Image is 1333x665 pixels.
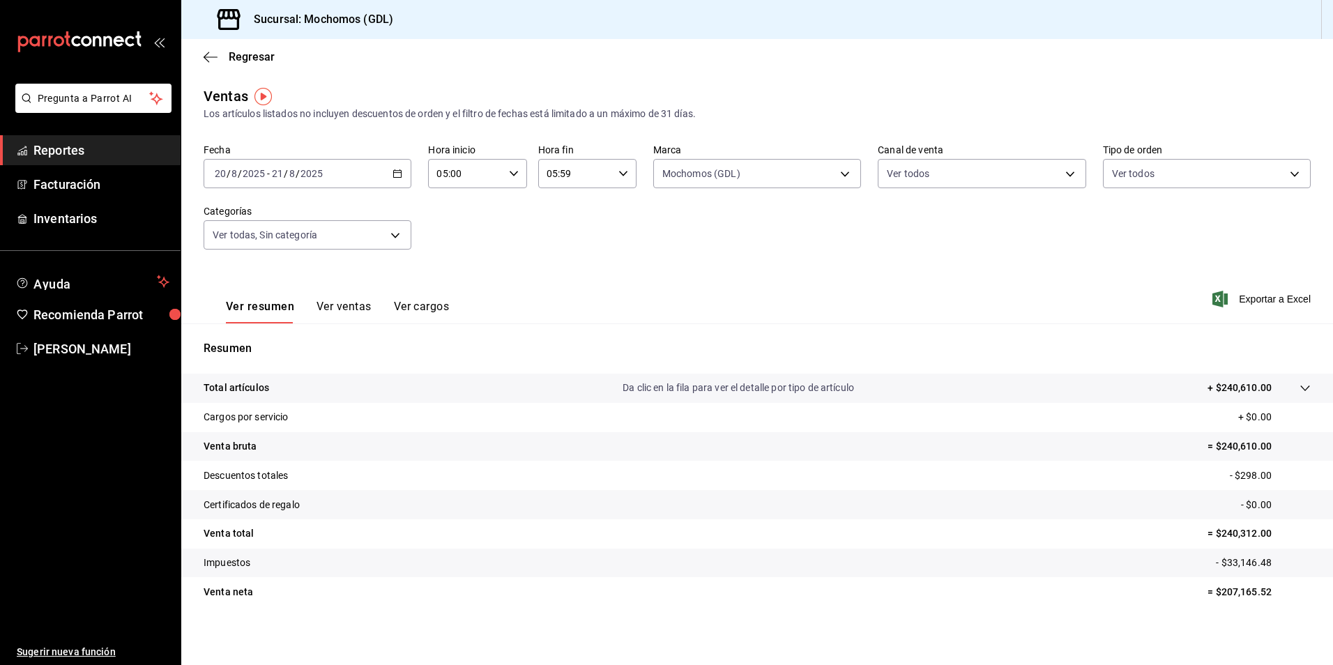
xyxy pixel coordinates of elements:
img: Tooltip marker [254,88,272,105]
input: -- [231,168,238,179]
div: Ventas [204,86,248,107]
button: Ver resumen [226,300,294,323]
input: ---- [300,168,323,179]
p: Venta total [204,526,254,541]
label: Hora inicio [428,145,526,155]
span: Recomienda Parrot [33,305,169,324]
p: Descuentos totales [204,468,288,483]
p: Cargos por servicio [204,410,289,425]
span: Facturación [33,175,169,194]
label: Hora fin [538,145,637,155]
h3: Sucursal: Mochomos (GDL) [243,11,393,28]
span: Sugerir nueva función [17,645,169,659]
p: Resumen [204,340,1311,357]
input: ---- [242,168,266,179]
span: Ver todos [887,167,929,181]
span: Ayuda [33,273,151,290]
span: / [296,168,300,179]
span: Regresar [229,50,275,63]
input: -- [214,168,227,179]
label: Tipo de orden [1103,145,1311,155]
button: Pregunta a Parrot AI [15,84,172,113]
p: - $298.00 [1230,468,1311,483]
label: Fecha [204,145,411,155]
span: - [267,168,270,179]
p: = $240,610.00 [1208,439,1311,454]
span: [PERSON_NAME] [33,339,169,358]
button: Regresar [204,50,275,63]
label: Categorías [204,206,411,216]
p: = $240,312.00 [1208,526,1311,541]
p: Total artículos [204,381,269,395]
p: - $33,146.48 [1216,556,1311,570]
p: Impuestos [204,556,250,570]
span: Reportes [33,141,169,160]
button: Ver ventas [317,300,372,323]
span: Pregunta a Parrot AI [38,91,150,106]
span: Ver todas, Sin categoría [213,228,317,242]
p: Venta neta [204,585,253,599]
button: Exportar a Excel [1215,291,1311,307]
p: + $0.00 [1238,410,1311,425]
p: + $240,610.00 [1208,381,1272,395]
p: = $207,165.52 [1208,585,1311,599]
button: Ver cargos [394,300,450,323]
div: navigation tabs [226,300,449,323]
span: / [227,168,231,179]
p: Da clic en la fila para ver el detalle por tipo de artículo [623,381,854,395]
input: -- [271,168,284,179]
div: Los artículos listados no incluyen descuentos de orden y el filtro de fechas está limitado a un m... [204,107,1311,121]
span: Inventarios [33,209,169,228]
span: / [238,168,242,179]
p: - $0.00 [1241,498,1311,512]
label: Marca [653,145,861,155]
input: -- [289,168,296,179]
span: / [284,168,288,179]
p: Venta bruta [204,439,257,454]
button: open_drawer_menu [153,36,165,47]
span: Mochomos (GDL) [662,167,740,181]
span: Ver todos [1112,167,1155,181]
a: Pregunta a Parrot AI [10,101,172,116]
label: Canal de venta [878,145,1086,155]
p: Certificados de regalo [204,498,300,512]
